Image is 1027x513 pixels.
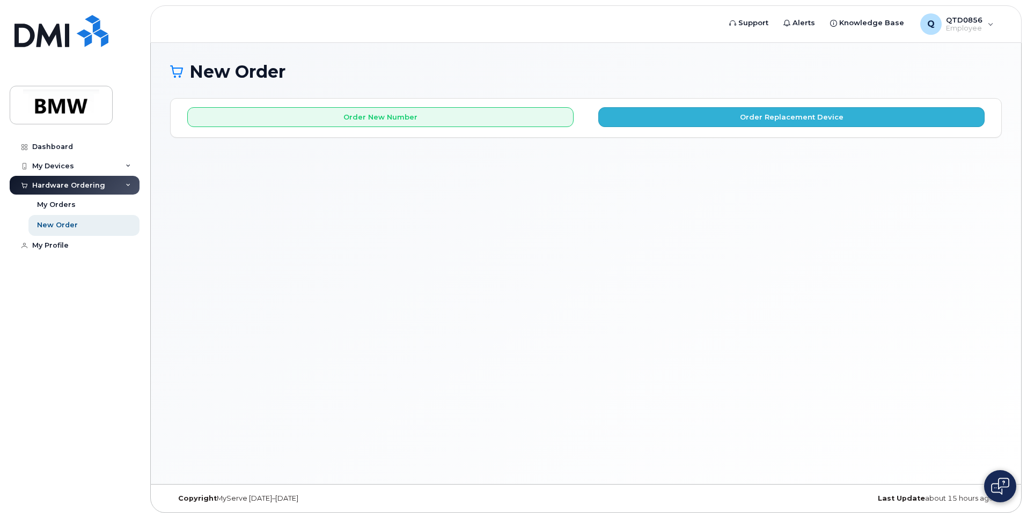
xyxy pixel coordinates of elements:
[170,494,448,503] div: MyServe [DATE]–[DATE]
[724,494,1002,503] div: about 15 hours ago
[187,107,574,127] button: Order New Number
[991,478,1009,495] img: Open chat
[598,107,985,127] button: Order Replacement Device
[178,494,217,502] strong: Copyright
[170,62,1002,81] h1: New Order
[878,494,925,502] strong: Last Update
